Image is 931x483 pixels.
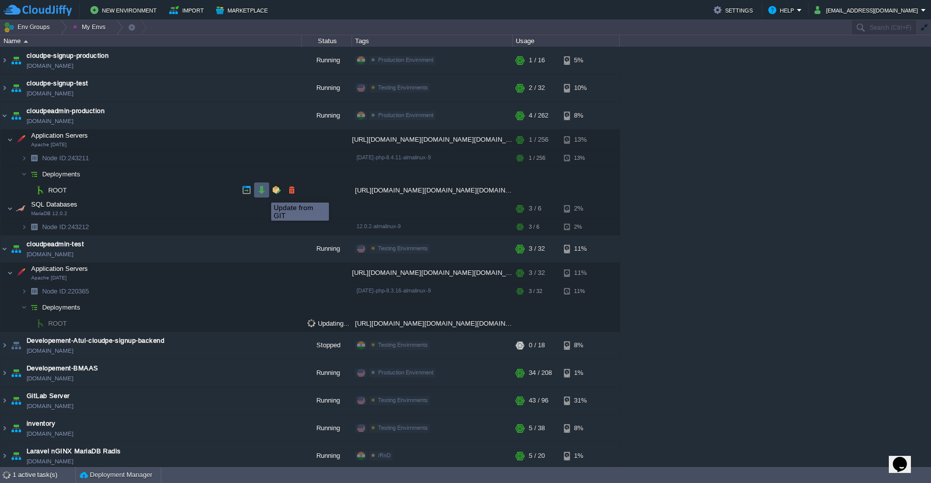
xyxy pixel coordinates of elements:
[7,199,13,219] img: AMDAwAAAACH5BAEAAAAALAAAAAABAAEAAAICRAEAOw==
[564,74,597,102] div: 10%
[1,35,301,47] div: Name
[41,303,82,312] span: Deployments
[7,130,13,150] img: AMDAwAAAACH5BAEAAAAALAAAAAABAAEAAAICRAEAOw==
[529,415,545,442] div: 5 / 38
[27,336,164,346] a: Developement-Atul-cloudpe-signup-backend
[27,219,41,235] img: AMDAwAAAACH5BAEAAAAALAAAAAABAAEAAAICRAEAOw==
[27,300,41,315] img: AMDAwAAAACH5BAEAAAAALAAAAAABAAEAAAICRAEAOw==
[9,387,23,414] img: AMDAwAAAACH5BAEAAAAALAAAAAABAAEAAAICRAEAOw==
[41,287,90,296] a: Node ID:220365
[302,442,352,469] div: Running
[357,154,431,160] span: [DATE]-php-8.4.11-almalinux-9
[27,419,55,429] a: inventory
[1,387,9,414] img: AMDAwAAAACH5BAEAAAAALAAAAAABAAEAAAICRAEAOw==
[564,332,597,359] div: 8%
[27,373,73,383] a: [DOMAIN_NAME]
[9,102,23,129] img: AMDAwAAAACH5BAEAAAAALAAAAAABAAEAAAICRAEAOw==
[378,57,433,63] span: Production Envirnment
[353,35,512,47] div: Tags
[529,150,545,166] div: 1 / 256
[1,415,9,442] img: AMDAwAAAACH5BAEAAAAALAAAAAABAAEAAAICRAEAOw==
[529,283,542,299] div: 3 / 32
[33,182,47,198] img: AMDAwAAAACH5BAEAAAAALAAAAAABAAEAAAICRAEAOw==
[378,397,428,403] span: Testing Envirnments
[21,300,27,315] img: AMDAwAAAACH5BAEAAAAALAAAAAABAAEAAAICRAEAOw==
[814,4,921,16] button: [EMAIL_ADDRESS][DOMAIN_NAME]
[378,245,428,251] span: Testing Envirnments
[378,112,433,118] span: Production Envirnment
[4,20,53,34] button: Env Groups
[27,429,73,439] a: [DOMAIN_NAME]
[31,211,67,217] span: MariaDB 12.0.2
[30,264,89,273] span: Application Servers
[41,154,90,162] span: 243211
[564,387,597,414] div: 31%
[564,283,597,299] div: 11%
[33,316,47,331] img: AMDAwAAAACH5BAEAAAAALAAAAAABAAEAAAICRAEAOw==
[9,332,23,359] img: AMDAwAAAACH5BAEAAAAALAAAAAABAAEAAAICRAEAOw==
[42,287,68,295] span: Node ID:
[27,363,98,373] a: Developement-BMAAS
[357,223,401,229] span: 12.0.2-almalinux-9
[9,235,23,262] img: AMDAwAAAACH5BAEAAAAALAAAAAABAAEAAAICRAEAOw==
[47,319,68,328] a: ROOT
[302,387,352,414] div: Running
[9,415,23,442] img: AMDAwAAAACH5BAEAAAAALAAAAAABAAEAAAICRAEAOw==
[21,150,27,166] img: AMDAwAAAACH5BAEAAAAALAAAAAABAAEAAAICRAEAOw==
[564,199,597,219] div: 2%
[352,130,513,150] div: [URL][DOMAIN_NAME][DOMAIN_NAME][DOMAIN_NAME]
[90,4,160,16] button: New Environment
[352,263,513,283] div: [URL][DOMAIN_NAME][DOMAIN_NAME][DOMAIN_NAME]
[27,391,70,401] a: GitLab Server
[14,130,28,150] img: AMDAwAAAACH5BAEAAAAALAAAAAABAAEAAAICRAEAOw==
[302,235,352,262] div: Running
[30,201,79,208] a: SQL DatabasesMariaDB 12.0.2
[357,287,431,294] span: [DATE]-php-8.3.16-almalinux-9
[41,223,90,231] a: Node ID:243212
[564,442,597,469] div: 1%
[4,4,72,17] img: CloudJiffy
[216,4,271,16] button: Marketplace
[9,47,23,74] img: AMDAwAAAACH5BAEAAAAALAAAAAABAAEAAAICRAEAOw==
[302,74,352,102] div: Running
[27,116,73,126] a: [DOMAIN_NAME]
[7,263,13,283] img: AMDAwAAAACH5BAEAAAAALAAAAAABAAEAAAICRAEAOw==
[529,130,548,150] div: 1 / 256
[27,150,41,166] img: AMDAwAAAACH5BAEAAAAALAAAAAABAAEAAAICRAEAOw==
[73,20,108,34] button: My Envs
[1,47,9,74] img: AMDAwAAAACH5BAEAAAAALAAAAAABAAEAAAICRAEAOw==
[768,4,797,16] button: Help
[564,219,597,235] div: 2%
[27,106,104,116] a: cloudpeadmin-production
[378,84,428,90] span: Testing Envirnments
[302,332,352,359] div: Stopped
[27,78,88,88] span: cloudpe-signup-test
[378,452,391,458] span: /RnD
[14,199,28,219] img: AMDAwAAAACH5BAEAAAAALAAAAAABAAEAAAICRAEAOw==
[24,40,28,43] img: AMDAwAAAACH5BAEAAAAALAAAAAABAAEAAAICRAEAOw==
[302,415,352,442] div: Running
[1,442,9,469] img: AMDAwAAAACH5BAEAAAAALAAAAAABAAEAAAICRAEAOw==
[30,200,79,209] span: SQL Databases
[42,223,68,231] span: Node ID:
[564,359,597,387] div: 1%
[41,223,90,231] span: 243212
[9,74,23,102] img: AMDAwAAAACH5BAEAAAAALAAAAAABAAEAAAICRAEAOw==
[529,332,545,359] div: 0 / 18
[41,154,90,162] a: Node ID:243211
[274,204,326,220] div: Update from GIT
[27,61,73,71] a: [DOMAIN_NAME]
[564,263,597,283] div: 11%
[529,47,545,74] div: 1 / 16
[27,51,108,61] span: cloudpe-signup-production
[529,359,552,387] div: 34 / 208
[529,387,548,414] div: 43 / 96
[9,359,23,387] img: AMDAwAAAACH5BAEAAAAALAAAAAABAAEAAAICRAEAOw==
[529,74,545,102] div: 2 / 32
[27,239,84,249] a: cloudpeadmin-test
[564,130,597,150] div: 13%
[564,150,597,166] div: 13%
